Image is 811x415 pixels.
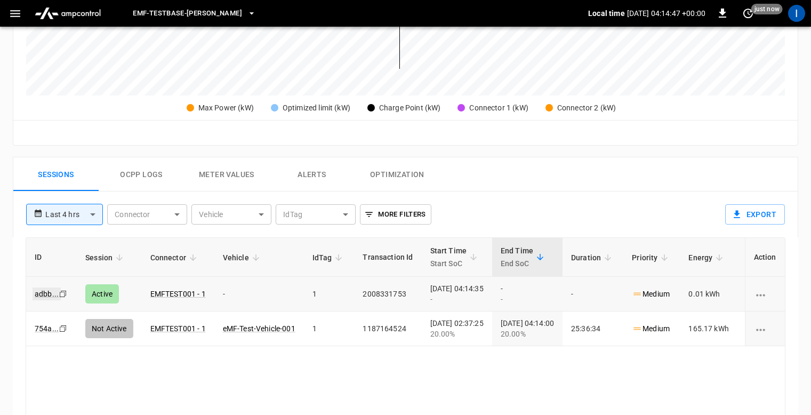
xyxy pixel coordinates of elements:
p: [DATE] 04:14:47 +00:00 [627,8,705,19]
a: adbb... [33,288,61,300]
span: Vehicle [223,251,263,264]
td: - [563,277,623,312]
div: charging session options [754,323,776,334]
span: eMF-Testbase-[PERSON_NAME] [133,7,242,20]
img: ampcontrol.io logo [30,3,105,23]
td: 165.17 kWh [680,312,737,346]
div: - [501,294,554,305]
th: ID [26,238,77,277]
td: 0.01 kWh [680,277,737,312]
span: Connector [150,251,200,264]
div: copy [58,288,69,300]
div: Start Time [430,244,467,270]
span: just now [751,4,783,14]
div: Last 4 hrs [45,204,103,225]
span: IdTag [312,251,346,264]
span: Start TimeStart SoC [430,244,481,270]
a: EMFTEST001 - 1 [150,290,206,298]
button: eMF-Testbase-[PERSON_NAME] [129,3,260,24]
span: Duration [571,251,615,264]
td: 2008331753 [354,277,421,312]
td: 1 [304,312,355,346]
div: copy [58,323,69,334]
div: Not Active [85,319,133,338]
button: Alerts [269,157,355,191]
th: Action [745,238,785,277]
button: Sessions [13,157,99,191]
div: - [430,294,484,305]
td: 1 [304,277,355,312]
p: Start SoC [430,257,467,270]
span: Priority [632,251,671,264]
div: End Time [501,244,533,270]
th: Transaction Id [354,238,421,277]
div: 20.00% [501,329,554,339]
a: 754a... [35,324,59,333]
a: EMFTEST001 - 1 [150,324,206,333]
p: End SoC [501,257,533,270]
a: eMF-Test-Vehicle-001 [223,324,295,333]
button: set refresh interval [740,5,757,22]
span: Energy [688,251,726,264]
button: Export [725,204,785,225]
td: 1187164524 [354,312,421,346]
div: Active [85,284,119,304]
td: - [214,277,304,312]
div: 20.00% [430,329,484,339]
div: profile-icon [788,5,805,22]
span: End TimeEnd SoC [501,244,547,270]
div: Connector 1 (kW) [469,102,528,114]
p: Local time [588,8,625,19]
div: charging session options [754,289,776,299]
span: Session [85,251,126,264]
div: [DATE] 04:14:00 [501,318,554,339]
div: Charge Point (kW) [379,102,441,114]
button: Optimization [355,157,440,191]
button: More Filters [360,204,431,225]
div: [DATE] 02:37:25 [430,318,484,339]
p: Medium [632,289,670,300]
div: - [501,283,554,305]
button: Meter Values [184,157,269,191]
div: Max Power (kW) [198,102,254,114]
div: [DATE] 04:14:35 [430,283,484,305]
p: Medium [632,323,670,334]
td: 25:36:34 [563,312,623,346]
div: Connector 2 (kW) [557,102,616,114]
button: Ocpp logs [99,157,184,191]
div: Optimized limit (kW) [283,102,350,114]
